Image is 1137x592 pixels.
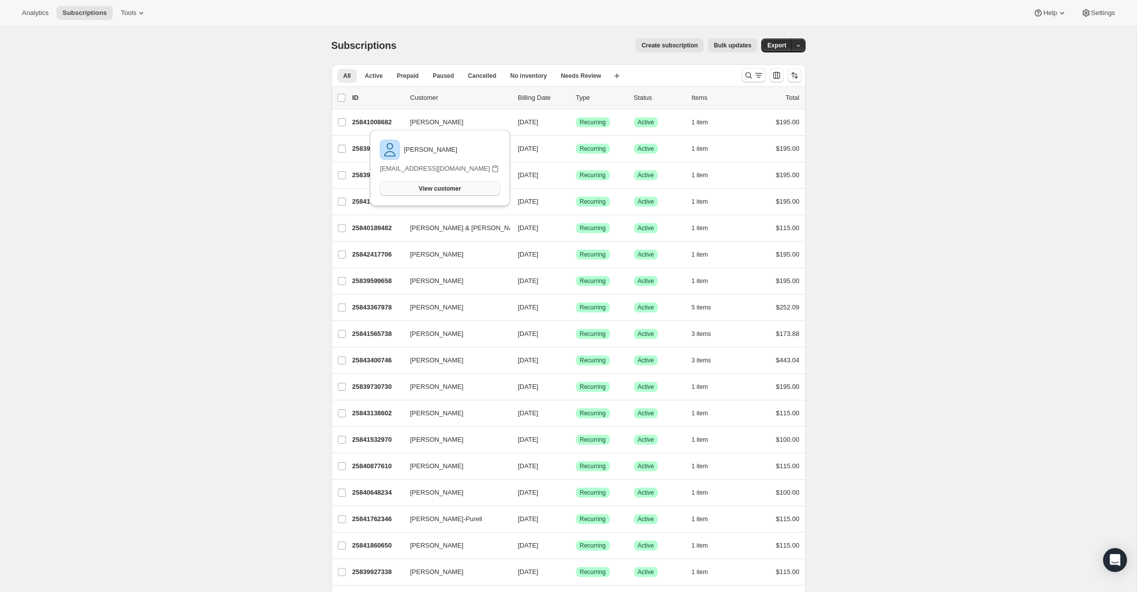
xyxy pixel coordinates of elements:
[352,300,800,314] div: 25843367978[PERSON_NAME][DATE]SuccessRecurringSuccessActive5 items$252.09
[714,41,751,49] span: Bulk updates
[638,542,654,550] span: Active
[404,538,504,554] button: [PERSON_NAME]
[352,355,402,365] p: 25843400746
[404,511,504,527] button: [PERSON_NAME]-Purell
[638,118,654,126] span: Active
[352,512,800,526] div: 25841762346[PERSON_NAME]-Purell[DATE]SuccessRecurringSuccessActive1 item$115.00
[1043,9,1057,17] span: Help
[692,406,719,420] button: 1 item
[352,221,800,235] div: 25840189482[PERSON_NAME] & [PERSON_NAME] Candy[DATE]SuccessRecurringSuccessActive1 item$115.00
[638,145,654,153] span: Active
[776,251,800,258] span: $195.00
[352,541,402,551] p: 25841860650
[692,198,708,206] span: 1 item
[352,276,402,286] p: 25839599658
[352,514,402,524] p: 25841762346
[580,277,606,285] span: Recurring
[776,356,800,364] span: $443.04
[365,72,383,80] span: Active
[692,356,711,364] span: 3 items
[468,72,497,80] span: Cancelled
[692,512,719,526] button: 1 item
[404,114,504,130] button: [PERSON_NAME]
[518,568,539,576] span: [DATE]
[518,277,539,285] span: [DATE]
[380,164,490,174] p: [EMAIL_ADDRESS][DOMAIN_NAME]
[692,93,742,103] div: Items
[580,224,606,232] span: Recurring
[352,144,402,154] p: 25839632426
[638,303,654,311] span: Active
[410,435,464,445] span: [PERSON_NAME]
[352,170,402,180] p: 25839861802
[518,303,539,311] span: [DATE]
[404,220,504,236] button: [PERSON_NAME] & [PERSON_NAME] Candy
[419,185,461,193] span: View customer
[352,115,800,129] div: 25841008682[PERSON_NAME][DATE]SuccessRecurringSuccessActive1 item$195.00
[518,409,539,417] span: [DATE]
[518,462,539,470] span: [DATE]
[115,6,152,20] button: Tools
[634,93,684,103] p: Status
[638,462,654,470] span: Active
[776,462,800,470] span: $115.00
[692,300,722,314] button: 5 items
[692,274,719,288] button: 1 item
[404,247,504,263] button: [PERSON_NAME]
[518,356,539,364] span: [DATE]
[638,409,654,417] span: Active
[580,462,606,470] span: Recurring
[788,68,802,82] button: Sort the results
[692,224,708,232] span: 1 item
[776,224,800,232] span: $115.00
[1103,548,1127,572] div: Open Intercom Messenger
[404,485,504,501] button: [PERSON_NAME]
[692,459,719,473] button: 1 item
[410,93,510,103] p: Customer
[518,145,539,152] span: [DATE]
[580,198,606,206] span: Recurring
[380,140,400,160] img: variant image
[352,250,402,260] p: 25842417706
[770,68,784,82] button: Customize table column order and visibility
[352,327,800,341] div: 25841565738[PERSON_NAME][DATE]SuccessRecurringSuccessActive3 items$173.88
[580,568,606,576] span: Recurring
[692,462,708,470] span: 1 item
[518,383,539,390] span: [DATE]
[1075,6,1121,20] button: Settings
[352,408,402,418] p: 25843138602
[692,489,708,497] span: 1 item
[580,145,606,153] span: Recurring
[580,303,606,311] span: Recurring
[576,93,626,103] div: Type
[776,568,800,576] span: $115.00
[692,115,719,129] button: 1 item
[352,433,800,447] div: 25841532970[PERSON_NAME][DATE]SuccessRecurringSuccessActive1 item$100.00
[692,142,719,156] button: 1 item
[776,171,800,179] span: $195.00
[692,409,708,417] span: 1 item
[1027,6,1073,20] button: Help
[638,251,654,259] span: Active
[518,330,539,337] span: [DATE]
[404,273,504,289] button: [PERSON_NAME]
[518,118,539,126] span: [DATE]
[410,250,464,260] span: [PERSON_NAME]
[410,382,464,392] span: [PERSON_NAME]
[692,118,708,126] span: 1 item
[692,436,708,444] span: 1 item
[641,41,698,49] span: Create subscription
[692,171,708,179] span: 1 item
[767,41,786,49] span: Export
[692,380,719,394] button: 1 item
[692,248,719,262] button: 1 item
[410,567,464,577] span: [PERSON_NAME]
[638,356,654,364] span: Active
[776,489,800,496] span: $100.00
[518,489,539,496] span: [DATE]
[580,356,606,364] span: Recurring
[410,408,464,418] span: [PERSON_NAME]
[638,330,654,338] span: Active
[121,9,136,17] span: Tools
[776,198,800,205] span: $195.00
